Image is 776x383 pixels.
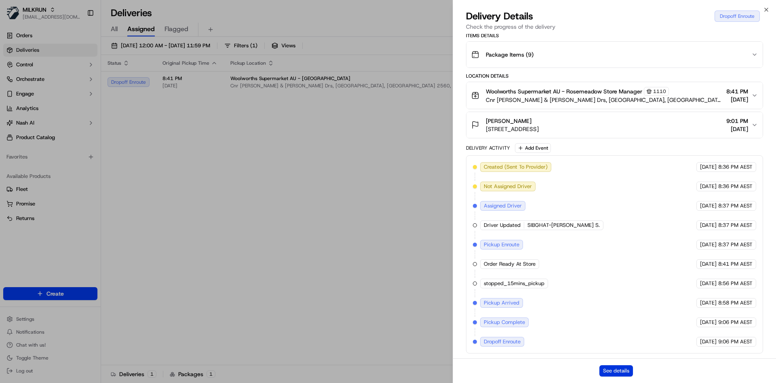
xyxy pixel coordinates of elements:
[653,88,666,95] span: 1110
[700,183,717,190] span: [DATE]
[718,299,753,307] span: 8:58 PM AEST
[466,42,763,68] button: Package Items (9)
[718,338,753,345] span: 9:06 PM AEST
[700,222,717,229] span: [DATE]
[726,125,748,133] span: [DATE]
[700,280,717,287] span: [DATE]
[527,222,600,229] span: SIBGHAT-[PERSON_NAME] S.
[718,163,753,171] span: 8:36 PM AEST
[484,260,536,268] span: Order Ready At Store
[726,95,748,104] span: [DATE]
[486,117,531,125] span: [PERSON_NAME]
[700,299,717,307] span: [DATE]
[484,222,521,229] span: Driver Updated
[466,10,533,23] span: Delivery Details
[718,241,753,248] span: 8:37 PM AEST
[700,241,717,248] span: [DATE]
[515,143,551,153] button: Add Event
[466,73,763,79] div: Location Details
[466,82,763,109] button: Woolworths Supermarket AU - Rosemeadow Store Manager1110Cnr [PERSON_NAME] & [PERSON_NAME] Drs, [G...
[700,202,717,209] span: [DATE]
[718,202,753,209] span: 8:37 PM AEST
[466,145,510,151] div: Delivery Activity
[718,260,753,268] span: 8:41 PM AEST
[726,87,748,95] span: 8:41 PM
[599,365,633,377] button: See details
[484,183,532,190] span: Not Assigned Driver
[700,163,717,171] span: [DATE]
[484,319,525,326] span: Pickup Complete
[486,51,533,59] span: Package Items ( 9 )
[484,163,548,171] span: Created (Sent To Provider)
[726,117,748,125] span: 9:01 PM
[466,112,763,138] button: [PERSON_NAME][STREET_ADDRESS]9:01 PM[DATE]
[700,338,717,345] span: [DATE]
[700,319,717,326] span: [DATE]
[484,241,519,248] span: Pickup Enroute
[486,125,539,133] span: [STREET_ADDRESS]
[718,222,753,229] span: 8:37 PM AEST
[700,260,717,268] span: [DATE]
[486,87,642,95] span: Woolworths Supermarket AU - Rosemeadow Store Manager
[484,338,521,345] span: Dropoff Enroute
[718,280,753,287] span: 8:56 PM AEST
[466,23,763,31] p: Check the progress of the delivery
[466,32,763,39] div: Items Details
[718,183,753,190] span: 8:36 PM AEST
[484,280,544,287] span: stopped_15mins_pickup
[486,96,723,104] span: Cnr [PERSON_NAME] & [PERSON_NAME] Drs, [GEOGRAPHIC_DATA], [GEOGRAPHIC_DATA] 2560, [GEOGRAPHIC_DATA]
[718,319,753,326] span: 9:06 PM AEST
[484,202,522,209] span: Assigned Driver
[484,299,519,307] span: Pickup Arrived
